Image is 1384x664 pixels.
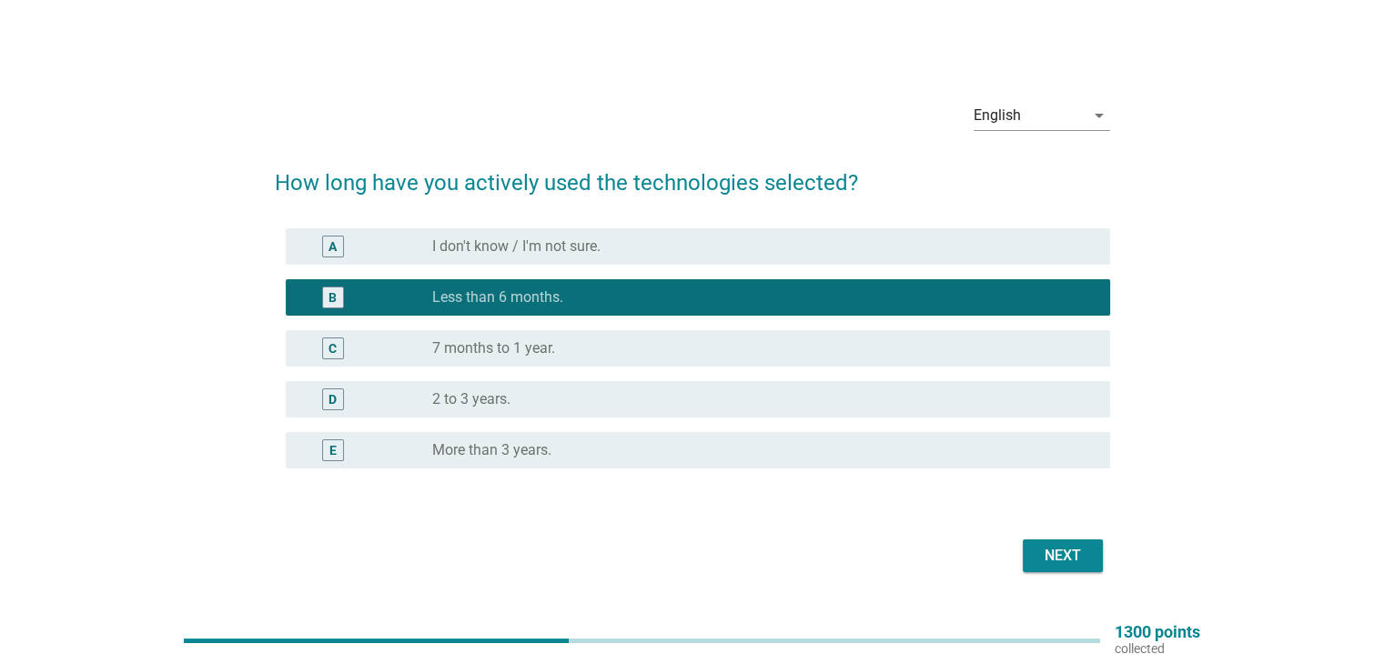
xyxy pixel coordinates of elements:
label: 7 months to 1 year. [432,339,555,357]
label: Less than 6 months. [432,288,563,307]
div: Next [1037,545,1088,567]
div: C [328,339,337,358]
p: collected [1115,640,1200,657]
label: More than 3 years. [432,441,551,459]
div: English [974,107,1021,124]
div: D [328,390,337,409]
div: B [328,288,337,307]
label: 2 to 3 years. [432,390,510,408]
button: Next [1023,539,1103,572]
div: A [328,237,337,257]
h2: How long have you actively used the technologies selected? [275,148,1110,199]
p: 1300 points [1115,624,1200,640]
div: E [329,441,337,460]
label: I don't know / I'm not sure. [432,237,601,256]
i: arrow_drop_down [1088,105,1110,126]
